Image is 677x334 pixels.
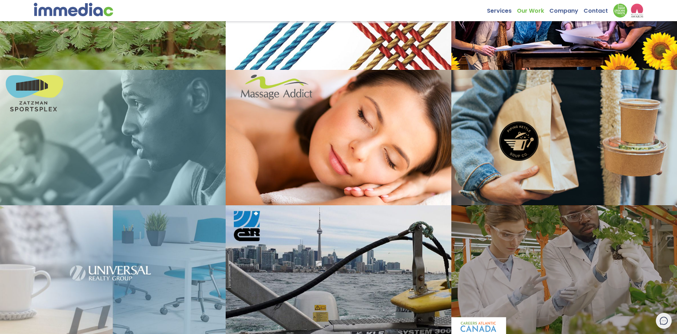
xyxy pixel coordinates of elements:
[613,4,627,18] img: Down
[487,4,517,14] a: Services
[631,4,643,18] img: logo2_wea_nobg.webp
[584,4,613,14] a: Contact
[34,3,113,16] img: immediac
[549,4,584,14] a: Company
[517,4,549,14] a: Our Work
